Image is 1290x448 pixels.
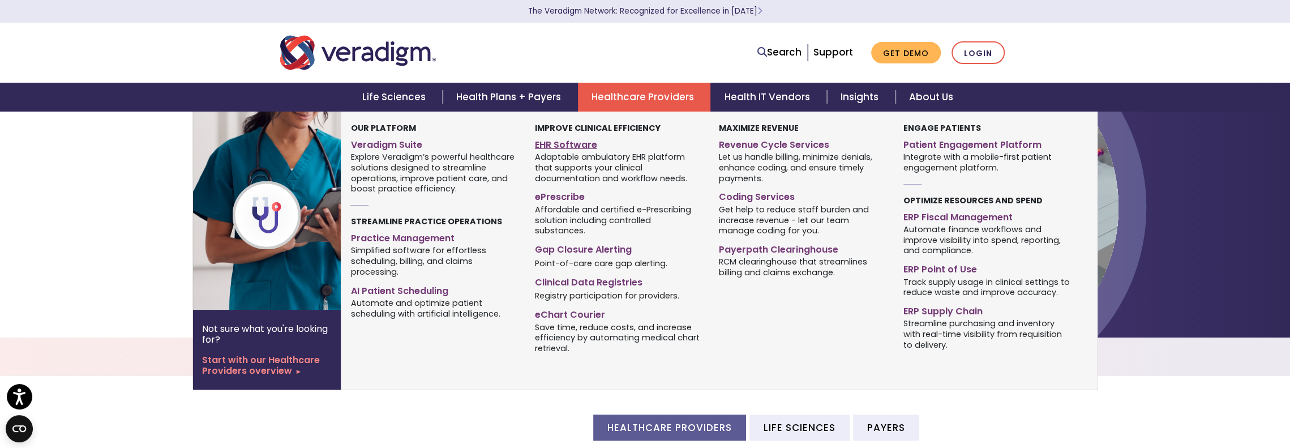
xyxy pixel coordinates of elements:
[757,45,802,60] a: Search
[350,122,415,134] strong: Our Platform
[193,112,375,310] img: Healthcare Provider
[350,297,517,319] span: Automate and optimize patient scheduling with artificial intelligence.
[535,203,702,236] span: Affordable and certified e-Prescribing solution including controlled substances.
[719,122,799,134] strong: Maximize Revenue
[903,207,1070,224] a: ERP Fiscal Management
[903,195,1043,206] strong: Optimize Resources and Spend
[719,187,886,203] a: Coding Services
[710,83,826,112] a: Health IT Vendors
[535,272,702,289] a: Clinical Data Registries
[350,216,502,227] strong: Streamline Practice Operations
[443,83,578,112] a: Health Plans + Payers
[903,135,1070,151] a: Patient Engagement Platform
[350,281,517,297] a: AI Patient Scheduling
[202,355,332,376] a: Start with our Healthcare Providers overview
[6,415,33,442] button: Open CMP widget
[903,151,1070,173] span: Integrate with a mobile-first patient engagement platform.
[350,228,517,245] a: Practice Management
[535,240,702,256] a: Gap Closure Alerting
[535,290,679,301] span: Registry participation for providers.
[350,245,517,278] span: Simplified software for effortless scheduling, billing, and claims processing.
[903,318,1070,351] span: Streamline purchasing and inventory with real-time visibility from requisition to delivery.
[903,301,1070,318] a: ERP Supply Chain
[535,151,702,184] span: Adaptable ambulatory EHR platform that supports your clinical documentation and workflow needs.
[871,42,941,64] a: Get Demo
[535,321,702,354] span: Save time, reduce costs, and increase efficiency by automating medical chart retrieval.
[535,122,661,134] strong: Improve Clinical Efficiency
[813,45,853,59] a: Support
[719,240,886,256] a: Payerpath Clearinghouse
[593,415,746,440] li: Healthcare Providers
[350,135,517,151] a: Veradigm Suite
[535,305,702,321] a: eChart Courier
[757,6,762,16] span: Learn More
[280,34,436,71] img: Veradigm logo
[903,276,1070,298] span: Track supply usage in clinical settings to reduce waste and improve accuracy.
[853,415,919,440] li: Payers
[578,83,710,112] a: Healthcare Providers
[719,135,886,151] a: Revenue Cycle Services
[349,83,443,112] a: Life Sciences
[827,83,895,112] a: Insights
[895,83,967,112] a: About Us
[903,223,1070,256] span: Automate finance workflows and improve visibility into spend, reporting, and compliance.
[202,323,332,345] p: Not sure what you're looking for?
[903,122,981,134] strong: Engage Patients
[719,151,886,184] span: Let us handle billing, minimize denials, enhance coding, and ensure timely payments.
[350,151,517,194] span: Explore Veradigm’s powerful healthcare solutions designed to streamline operations, improve patie...
[1073,366,1276,434] iframe: Drift Chat Widget
[719,256,886,278] span: RCM clearinghouse that streamlines billing and claims exchange.
[535,187,702,203] a: ePrescribe
[528,6,762,16] a: The Veradigm Network: Recognized for Excellence in [DATE]Learn More
[903,259,1070,276] a: ERP Point of Use
[952,41,1005,65] a: Login
[535,135,702,151] a: EHR Software
[535,257,667,268] span: Point-of-care care gap alerting.
[719,203,886,236] span: Get help to reduce staff burden and increase revenue - let our team manage coding for you.
[749,415,850,440] li: Life Sciences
